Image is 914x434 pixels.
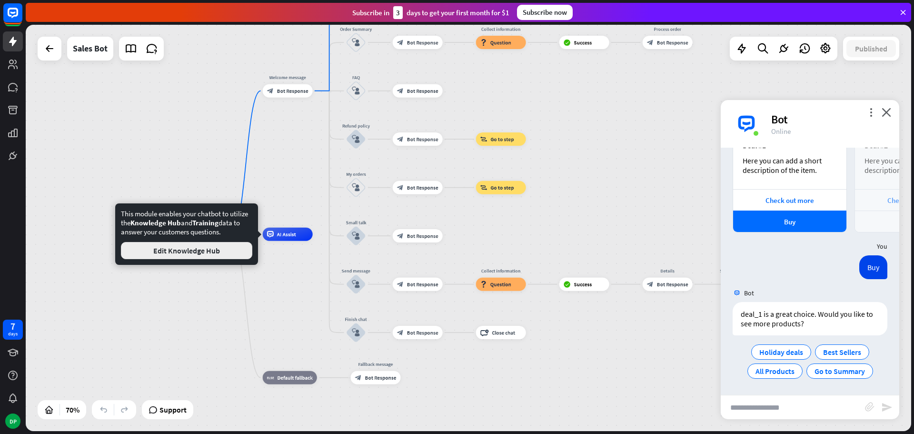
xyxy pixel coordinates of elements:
[517,5,573,20] div: Subscribe now
[397,88,404,94] i: block_bot_response
[564,281,571,288] i: block_success
[277,231,296,238] span: AI Assist
[336,171,376,178] div: My orders
[716,268,756,274] div: Send a message
[881,402,893,413] i: send
[490,184,514,191] span: Go to step
[480,329,489,336] i: block_close_chat
[490,136,514,142] span: Go to step
[352,280,360,288] i: block_user_input
[121,209,252,259] div: This module enables your chatbot to utilize the and data to answer your customers questions.
[352,6,509,19] div: Subscribe in days to get your first month for $1
[859,255,887,279] div: Buy
[480,136,487,142] i: block_goto
[8,331,18,337] div: days
[637,268,697,274] div: Details
[397,136,404,142] i: block_bot_response
[755,366,795,376] span: All Products
[267,374,274,381] i: block_fallback
[352,87,360,95] i: block_user_input
[471,268,531,274] div: Collect information
[397,39,404,46] i: block_bot_response
[130,218,181,227] span: Knowledge Hub
[407,184,438,191] span: Bot Response
[10,322,15,331] div: 7
[352,329,360,337] i: block_user_input
[733,302,887,335] div: deal_1 is a great choice. Would you like to see more products?
[346,361,406,368] div: Fallback message
[564,39,571,46] i: block_success
[397,232,404,239] i: block_bot_response
[365,374,397,381] span: Bot Response
[407,88,438,94] span: Bot Response
[480,39,487,46] i: block_question
[743,156,837,175] div: Here you can add a short description of the item.
[63,402,82,417] div: 70%
[5,414,20,429] div: DP
[637,26,697,32] div: Process order
[647,281,654,288] i: block_bot_response
[336,122,376,129] div: Refund policy
[407,329,438,336] span: Bot Response
[846,40,896,57] button: Published
[759,347,803,357] span: Holiday deals
[882,108,891,117] i: close
[355,374,362,381] i: block_bot_response
[471,26,531,32] div: Collect information
[738,217,842,226] div: Buy
[336,316,376,323] div: Finish chat
[352,232,360,240] i: block_user_input
[352,183,360,192] i: block_user_input
[393,6,403,19] div: 3
[121,242,252,259] button: Edit Knowledge Hub
[407,39,438,46] span: Bot Response
[492,329,515,336] span: Close chat
[480,281,487,288] i: block_question
[258,74,318,81] div: Welcome message
[480,184,487,191] i: block_goto
[159,402,187,417] span: Support
[771,127,888,136] div: Online
[744,289,754,297] span: Bot
[267,88,274,94] i: block_bot_response
[336,268,376,274] div: Send message
[771,112,888,127] div: Bot
[490,39,511,46] span: Question
[574,281,592,288] span: Success
[336,26,376,32] div: Order Summary
[407,281,438,288] span: Bot Response
[407,232,438,239] span: Bot Response
[352,39,360,47] i: block_user_input
[352,135,360,143] i: block_user_input
[336,219,376,226] div: Small talk
[865,402,874,412] i: block_attachment
[657,281,688,288] span: Bot Response
[192,218,219,227] span: Training
[397,281,404,288] i: block_bot_response
[3,320,23,340] a: 7 days
[574,39,592,46] span: Success
[877,242,887,251] span: You
[866,108,875,117] i: more_vert
[815,366,865,376] span: Go to Summary
[647,39,654,46] i: block_bot_response
[277,88,308,94] span: Bot Response
[738,196,842,205] div: Check out more
[336,74,376,81] div: FAQ
[407,136,438,142] span: Bot Response
[397,329,404,336] i: block_bot_response
[397,184,404,191] i: block_bot_response
[657,39,688,46] span: Bot Response
[823,347,861,357] span: Best Sellers
[490,281,511,288] span: Question
[277,374,312,381] span: Default fallback
[73,37,108,61] div: Sales Bot
[8,4,36,32] button: Open LiveChat chat widget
